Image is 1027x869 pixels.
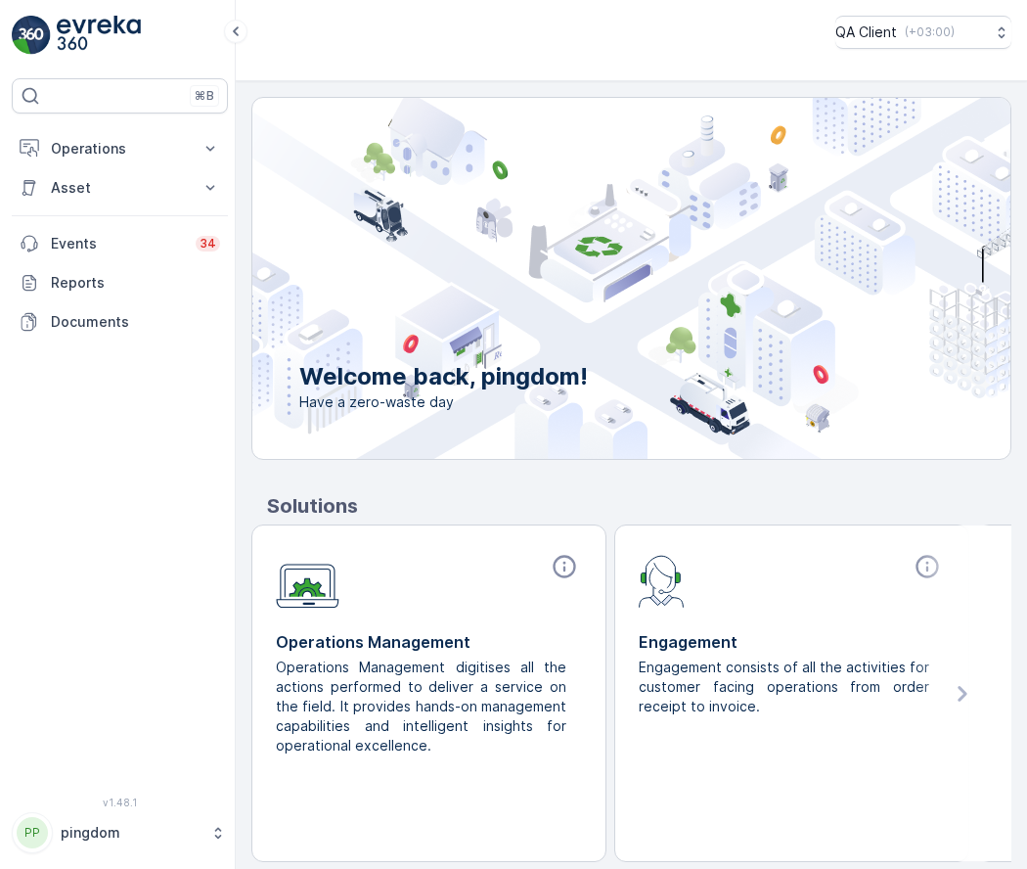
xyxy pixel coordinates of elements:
button: PPpingdom [12,812,228,853]
p: Solutions [267,491,1011,521]
a: Documents [12,302,228,342]
button: Operations [12,129,228,168]
p: Asset [51,178,189,198]
img: logo_light-DOdMpM7g.png [57,16,141,55]
p: Engagement [639,630,945,654]
p: 34 [200,236,216,252]
p: Documents [51,312,220,332]
img: city illustration [164,98,1010,459]
p: Operations Management digitises all the actions performed to deliver a service on the field. It p... [276,658,566,755]
p: QA Client [835,23,897,42]
a: Events34 [12,224,228,263]
p: Welcome back, pingdom! [299,361,588,392]
span: Have a zero-waste day [299,392,588,412]
p: pingdom [61,823,201,843]
span: v 1.48.1 [12,797,228,808]
img: module-icon [639,553,685,608]
div: PP [17,817,48,848]
button: QA Client(+03:00) [835,16,1011,49]
img: module-icon [276,553,339,609]
button: Asset [12,168,228,207]
p: Events [51,234,184,253]
p: Engagement consists of all the activities for customer facing operations from order receipt to in... [639,658,929,716]
p: Reports [51,273,220,293]
p: ⌘B [195,88,214,104]
p: Operations Management [276,630,582,654]
img: logo [12,16,51,55]
p: ( +03:00 ) [905,24,955,40]
p: Operations [51,139,189,159]
a: Reports [12,263,228,302]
